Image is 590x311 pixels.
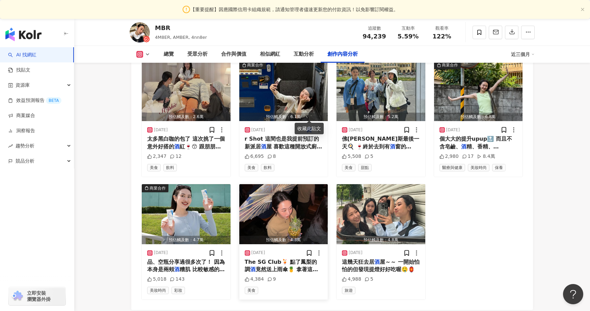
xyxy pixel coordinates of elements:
[398,33,419,40] span: 5.59%
[342,259,374,265] span: 這幾天狂去居
[365,153,373,160] div: 5
[337,184,425,244] img: post-image
[150,185,166,192] div: 商業合作
[511,49,535,60] div: 近三個月
[295,123,324,134] div: 收藏此貼文
[342,136,419,149] span: 佛[PERSON_NAME]斯最後一天🍳 🍷終於去到有
[439,153,459,160] div: 2,980
[9,287,65,305] a: chrome extension立即安裝 瀏覽器外掛
[327,50,358,58] div: 創作內容分析
[245,164,258,171] span: 美食
[154,127,168,133] div: [DATE]
[342,153,361,160] div: 5,508
[239,184,328,244] button: 預估觸及數：4.3萬
[8,112,35,119] a: 商案媒合
[239,113,328,121] div: 預估觸及數：6.1萬
[174,266,180,273] mark: 酒
[142,113,231,121] div: 預估觸及數：2.6萬
[363,33,386,40] span: 94,239
[245,143,322,157] span: 屋 喜歡這種開放式廚房 整個氛圍很棒�
[477,153,495,160] div: 8.4萬
[337,236,425,244] div: 預估觸及數：4.8萬
[442,62,458,68] div: 商業合作
[245,259,317,273] span: The SG Club🍹 點了鳳梨的調
[247,62,263,68] div: 商業合作
[154,250,168,256] div: [DATE]
[581,7,585,11] span: close
[16,138,34,153] span: 趨勢分析
[163,164,177,171] span: 飲料
[390,143,395,150] mark: 酒
[142,61,231,121] img: post-image
[349,250,363,256] div: [DATE]
[187,50,208,58] div: 受眾分析
[147,164,161,171] span: 美食
[462,153,474,160] div: 17
[361,25,387,32] div: 追蹤數
[439,136,512,149] span: 個大大的提升upup🔝 而且不含皂鹼、
[11,291,24,302] img: chrome extension
[221,50,246,58] div: 合作與價值
[147,287,169,294] span: 美妝時尚
[432,33,451,40] span: 122%
[337,61,425,121] img: post-image
[147,276,166,283] div: 5,018
[337,113,425,121] div: 預估觸及數：5.2萬
[16,78,30,93] span: 資源庫
[170,153,182,160] div: 12
[395,25,421,32] div: 互動率
[337,61,425,121] button: 預估觸及數：5.2萬
[349,127,363,133] div: [DATE]
[142,61,231,121] button: 預估觸及數：2.6萬
[365,276,373,283] div: 5
[358,164,372,171] span: 甜點
[190,6,398,13] span: 【重要提醒】因應國際信用卡組織規範，請通知管理者儘速更新您的付款資訊！以免影響訂閱權益。
[434,61,523,121] img: post-image
[267,153,276,160] div: 8
[439,143,499,157] span: 精、香精、paraben類防腐劑 是敏
[27,290,51,302] span: 立即安裝 瀏覽器外掛
[581,7,585,12] button: close
[245,266,318,280] span: 竟然送上雨傘🍍 拿著這個傘真的超尷尬
[8,97,61,104] a: 效益預測報告BETA
[439,164,465,171] span: 醫療與健康
[468,164,489,171] span: 美妝時尚
[5,28,42,41] img: logo
[142,184,231,244] img: post-image
[239,184,328,244] img: post-image
[251,250,265,256] div: [DATE]
[245,136,319,149] span: r Shot 這間也是我提前預訂的新派居
[267,276,276,283] div: 9
[429,25,455,32] div: 觀看率
[342,276,361,283] div: 4,988
[492,164,506,171] span: 保養
[261,143,266,150] mark: 酒
[239,61,328,121] img: post-image
[239,61,328,121] button: 商業合作預估觸及數：6.1萬
[142,236,231,244] div: 預估觸及數：4.7萬
[171,287,185,294] span: 彩妝
[8,67,30,74] a: 找貼文
[342,164,355,171] span: 美食
[251,127,265,133] div: [DATE]
[245,287,258,294] span: 美食
[239,236,328,244] div: 預估觸及數：4.3萬
[294,50,314,58] div: 互動分析
[250,266,256,273] mark: 酒
[374,259,380,265] mark: 酒
[130,22,150,43] img: KOL Avatar
[142,184,231,244] button: 商業合作預估觸及數：4.7萬
[434,61,523,121] button: 商業合作預估觸及數：6.8萬
[147,266,225,280] span: 糟肌 比較敏感的關係 很常會有乾癢或是
[245,276,264,283] div: 4,384
[174,143,180,150] mark: 酒
[155,24,207,32] div: MBR
[16,153,34,169] span: 競品分析
[446,127,460,133] div: [DATE]
[8,144,13,148] span: rise
[563,284,583,304] iframe: Help Scout Beacon - Open
[147,259,225,273] span: 品、空瓶分享過很多次了！ 因為本身是兩頰
[337,184,425,244] button: 預估觸及數：4.8萬
[342,287,355,294] span: 旅遊
[147,143,221,157] span: 紅🍷😙 跟朋朋一起去逛街喝咖啡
